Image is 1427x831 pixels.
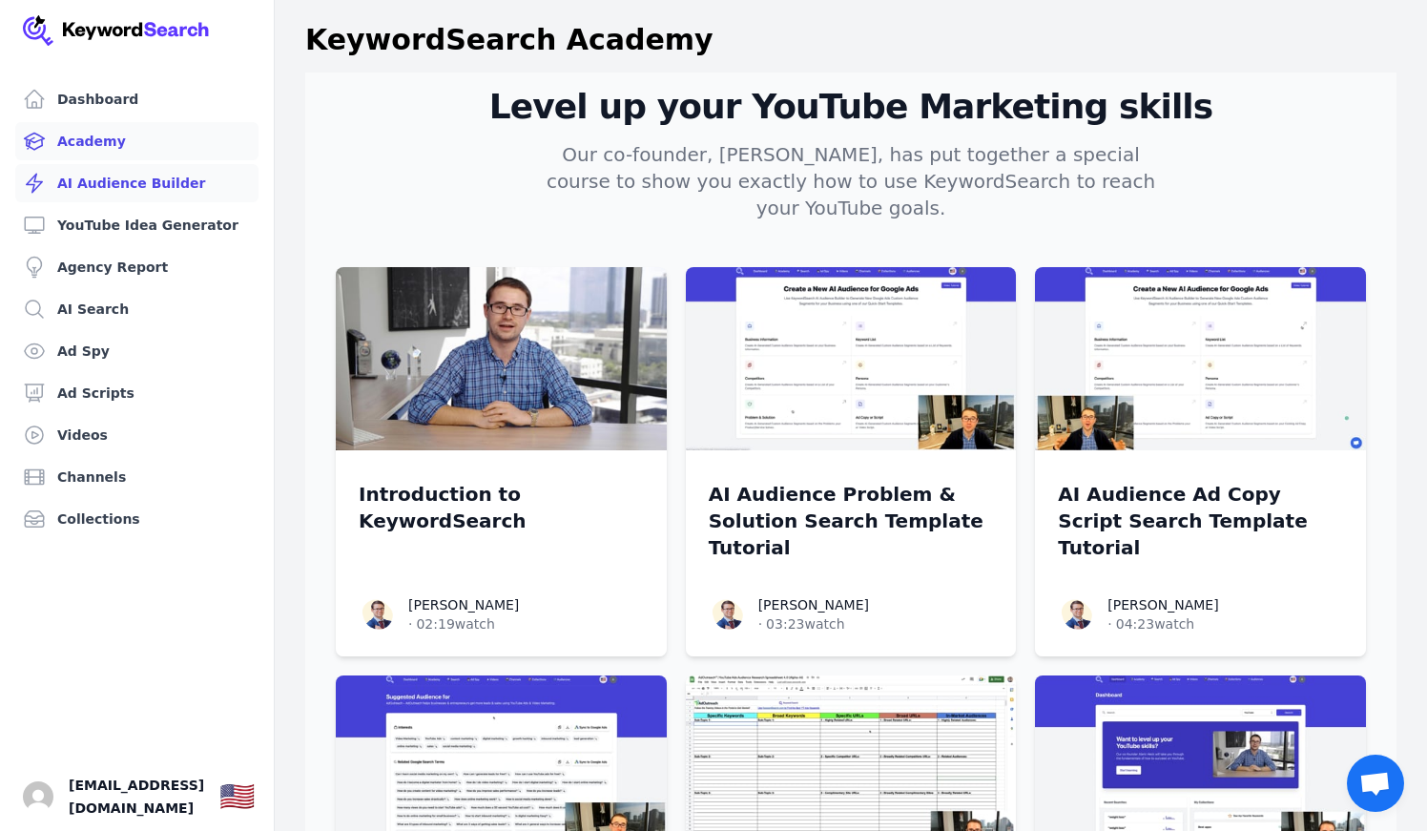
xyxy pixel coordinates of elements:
h1: KeywordSearch Academy [305,23,713,57]
a: Channels [15,458,259,496]
span: 03:23 watch [766,614,844,634]
a: AI Search [15,290,259,328]
a: AI Audience Problem & Solution Search Template Tutorial [709,481,994,561]
a: Introduction to KeywordSearch [359,481,644,534]
a: Videos [15,416,259,454]
button: Open user button [23,781,53,812]
a: Agency Report [15,248,259,286]
a: [PERSON_NAME] [408,597,519,613]
span: [EMAIL_ADDRESS][DOMAIN_NAME] [69,774,204,820]
h2: Level up your YouTube Marketing skills [336,88,1366,126]
a: Ad Scripts [15,374,259,412]
img: Your Company [23,15,210,46]
span: · [408,614,412,634]
div: 🇺🇸 [219,779,255,814]
a: YouTube Idea Generator [15,206,259,244]
a: Collections [15,500,259,538]
span: · [1107,614,1111,634]
div: Open chat [1347,755,1404,812]
a: Academy [15,122,259,160]
span: · [758,614,762,634]
span: 02:19 watch [416,614,494,634]
span: 04:23 watch [1116,614,1194,634]
button: 🇺🇸 [219,778,255,816]
a: [PERSON_NAME] [1107,597,1218,613]
a: [PERSON_NAME] [758,597,869,613]
a: AI Audience Builder [15,164,259,202]
p: Our co-founder, [PERSON_NAME], has put together a special course to show you exactly how to use K... [530,141,1171,221]
a: Dashboard [15,80,259,118]
a: Ad Spy [15,332,259,370]
a: AI Audience Ad Copy Script Search Template Tutorial [1058,481,1343,561]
